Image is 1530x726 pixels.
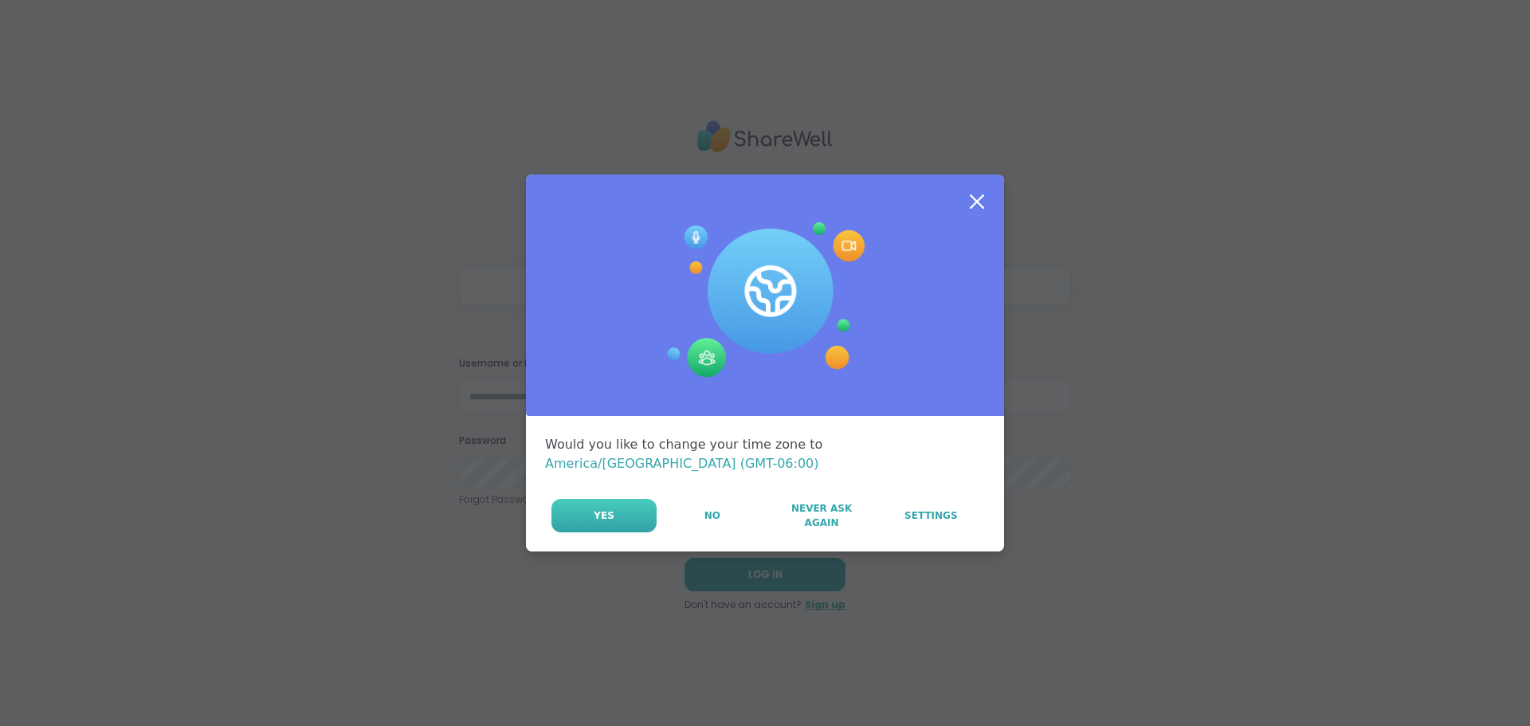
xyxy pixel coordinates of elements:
[767,499,875,532] button: Never Ask Again
[658,499,766,532] button: No
[704,508,720,523] span: No
[551,499,657,532] button: Yes
[904,508,958,523] span: Settings
[877,499,985,532] a: Settings
[545,435,985,473] div: Would you like to change your time zone to
[775,501,867,530] span: Never Ask Again
[665,222,865,379] img: Session Experience
[594,508,614,523] span: Yes
[545,456,819,471] span: America/[GEOGRAPHIC_DATA] (GMT-06:00)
